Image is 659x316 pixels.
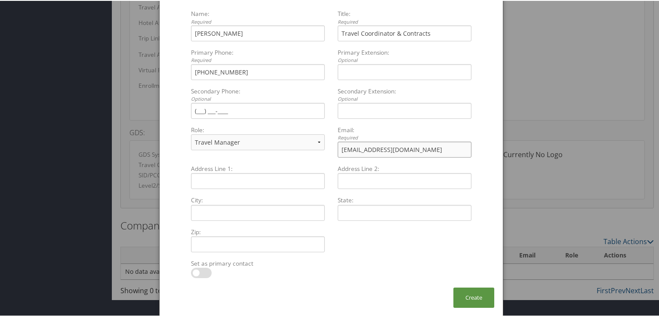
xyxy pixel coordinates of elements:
[338,172,471,188] input: Address Line 2:
[334,195,475,204] label: State:
[188,125,328,133] label: Role:
[338,56,471,63] div: Optional
[338,95,471,102] div: Optional
[188,86,328,102] label: Secondary Phone:
[188,9,328,25] label: Name:
[191,25,325,40] input: Name:Required
[188,227,328,235] label: Zip:
[191,102,325,118] input: Secondary Phone:Optional
[188,164,328,172] label: Address Line 1:
[191,172,325,188] input: Address Line 1:
[191,204,325,220] input: City:
[338,63,471,79] input: Primary Extension:Optional
[188,258,328,267] label: Set as primary contact
[338,141,471,157] input: Email:Required
[334,125,475,141] label: Email:
[334,164,475,172] label: Address Line 2:
[188,195,328,204] label: City:
[334,9,475,25] label: Title:
[191,63,325,79] input: Primary Phone:Required
[338,133,471,141] div: Required
[453,287,494,307] button: Create
[188,47,328,63] label: Primary Phone:
[334,47,475,63] label: Primary Extension:
[338,102,471,118] input: Secondary Extension:Optional
[191,56,325,63] div: Required
[191,235,325,251] input: Zip:
[191,133,325,149] select: Role:
[338,18,471,25] div: Required
[191,18,325,25] div: Required
[334,86,475,102] label: Secondary Extension:
[191,95,325,102] div: Optional
[338,25,471,40] input: Title:Required
[338,204,471,220] input: State:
